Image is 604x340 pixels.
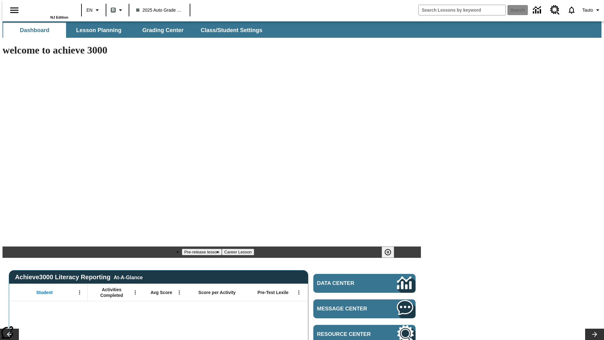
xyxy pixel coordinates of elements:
[20,27,49,34] span: Dashboard
[114,274,143,280] div: At-A-Glance
[201,27,262,34] span: Class/Student Settings
[84,4,104,16] button: Language: EN, Select a language
[136,7,183,14] span: 2025 Auto Grade 1 B
[199,290,236,295] span: Score per Activity
[36,290,53,295] span: Student
[258,290,289,295] span: Pre-Test Lexile
[108,4,127,16] button: Boost Class color is gray green. Change class color
[175,288,184,297] button: Open Menu
[150,290,172,295] span: Avg Score
[15,274,143,281] span: Achieve3000 Literacy Reporting
[196,23,267,38] button: Class/Student Settings
[67,23,130,38] button: Lesson Planning
[382,246,394,258] button: Pause
[5,1,24,20] button: Open side menu
[3,23,66,38] button: Dashboard
[50,15,68,19] span: NJ Edition
[585,329,604,340] button: Lesson carousel, Next
[3,44,421,56] h1: welcome to achieve 3000
[382,246,400,258] div: Pause
[75,288,84,297] button: Open Menu
[131,23,194,38] button: Grading Center
[313,274,416,293] a: Data Center
[27,2,68,19] div: Home
[112,6,115,14] span: B
[91,287,132,298] span: Activities Completed
[546,2,563,19] a: Resource Center, Will open in new tab
[529,2,546,19] a: Data Center
[131,288,140,297] button: Open Menu
[87,7,92,14] span: EN
[27,3,68,15] a: Home
[3,21,601,38] div: SubNavbar
[313,299,416,318] a: Message Center
[317,280,376,286] span: Data Center
[76,27,121,34] span: Lesson Planning
[563,2,580,18] a: Notifications
[582,7,593,14] span: Tauto
[317,331,378,337] span: Resource Center
[294,288,304,297] button: Open Menu
[222,249,254,255] button: Slide 2 Career Lesson
[3,23,268,38] div: SubNavbar
[580,4,604,16] button: Profile/Settings
[142,27,183,34] span: Grading Center
[317,306,378,312] span: Message Center
[419,5,506,15] input: search field
[182,249,222,255] button: Slide 1 Pre-release lesson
